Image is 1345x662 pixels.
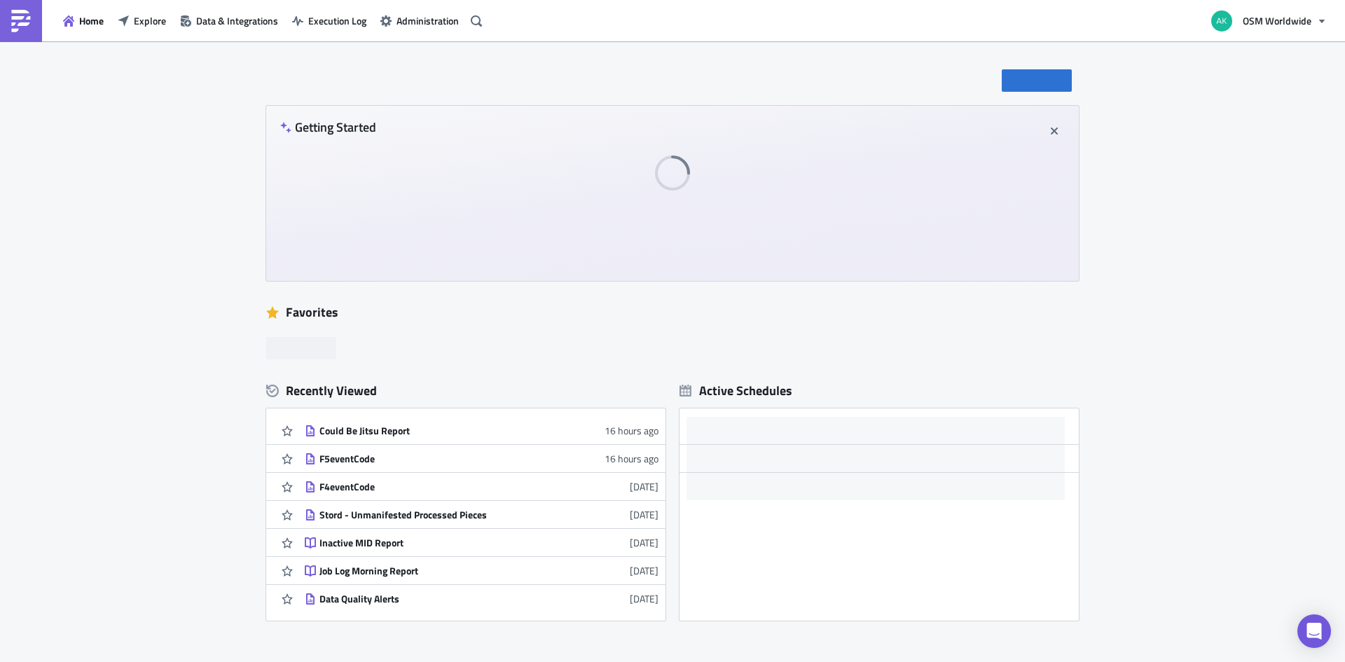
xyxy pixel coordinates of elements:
span: Home [79,13,104,28]
div: Inactive MID Report [319,537,565,549]
img: Avatar [1210,9,1234,33]
time: 2025-06-11T16:27:36Z [630,535,658,550]
div: Recently Viewed [266,380,665,401]
span: Administration [396,13,459,28]
button: Explore [111,10,173,32]
button: Administration [373,10,466,32]
a: F5eventCode16 hours ago [305,445,658,472]
div: F5eventCode [319,453,565,465]
button: Home [56,10,111,32]
time: 2025-10-08T20:32:12Z [605,423,658,438]
a: Data Quality Alerts[DATE] [305,585,658,612]
time: 2025-10-08T20:27:38Z [605,451,658,466]
a: F4eventCode[DATE] [305,473,658,500]
a: Job Log Morning Report[DATE] [305,557,658,584]
div: Open Intercom Messenger [1297,614,1331,648]
a: Inactive MID Report[DATE] [305,529,658,556]
div: F4eventCode [319,481,565,493]
button: Execution Log [285,10,373,32]
a: Stord - Unmanifested Processed Pieces[DATE] [305,501,658,528]
span: Explore [134,13,166,28]
div: Stord - Unmanifested Processed Pieces [319,509,565,521]
div: Active Schedules [680,382,792,399]
div: Job Log Morning Report [319,565,565,577]
h4: Getting Started [280,120,376,135]
div: Data Quality Alerts [319,593,565,605]
img: PushMetrics [10,10,32,32]
button: OSM Worldwide [1203,6,1334,36]
div: Could Be Jitsu Report [319,425,565,437]
span: Execution Log [308,13,366,28]
div: Favorites [266,302,1079,323]
a: Could Be Jitsu Report16 hours ago [305,417,658,444]
time: 2025-06-09T14:44:49Z [630,563,658,578]
span: OSM Worldwide [1243,13,1311,28]
button: Data & Integrations [173,10,285,32]
time: 2025-06-09T14:44:35Z [630,591,658,606]
span: Data & Integrations [196,13,278,28]
time: 2025-06-12T19:06:03Z [630,479,658,494]
time: 2025-06-11T16:28:21Z [630,507,658,522]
